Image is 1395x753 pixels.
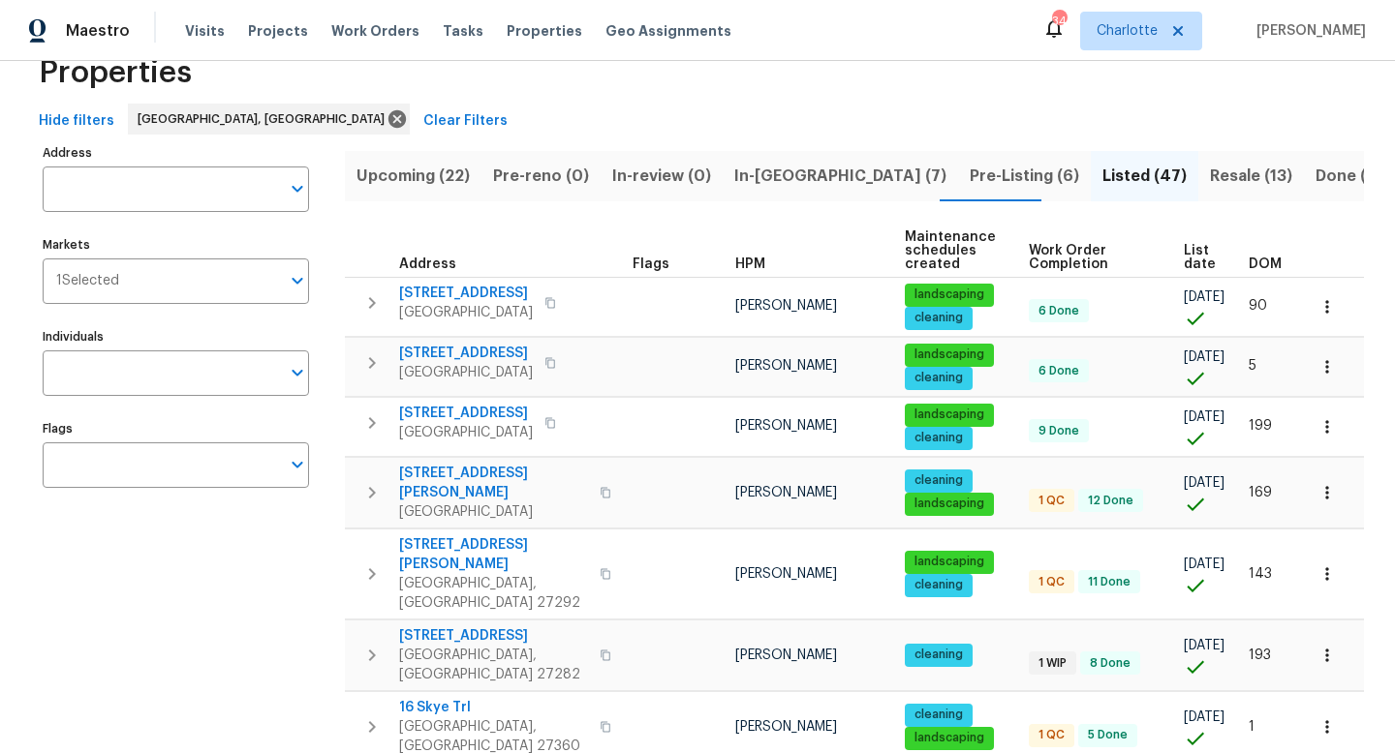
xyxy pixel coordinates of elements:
[1031,363,1087,379] span: 6 Done
[1031,303,1087,319] span: 6 Done
[1080,727,1135,743] span: 5 Done
[970,163,1079,190] span: Pre-Listing (6)
[1184,410,1224,424] span: [DATE]
[493,163,589,190] span: Pre-reno (0)
[1249,299,1267,313] span: 90
[1249,257,1282,271] span: DOM
[907,707,971,723] span: cleaning
[735,648,837,662] span: [PERSON_NAME]
[284,175,311,202] button: Open
[907,472,971,489] span: cleaning
[1249,648,1271,662] span: 193
[907,430,971,446] span: cleaning
[1184,557,1224,571] span: [DATE]
[1249,567,1272,581] span: 143
[399,344,533,363] span: [STREET_ADDRESS]
[507,21,582,41] span: Properties
[284,451,311,478] button: Open
[399,464,588,502] span: [STREET_ADDRESS][PERSON_NAME]
[399,257,456,271] span: Address
[399,303,533,322] span: [GEOGRAPHIC_DATA]
[185,21,225,41] span: Visits
[907,407,992,423] span: landscaping
[1210,163,1292,190] span: Resale (13)
[331,21,419,41] span: Work Orders
[1031,727,1072,743] span: 1 QC
[399,404,533,423] span: [STREET_ADDRESS]
[39,109,114,134] span: Hide filters
[605,21,731,41] span: Geo Assignments
[138,109,392,129] span: [GEOGRAPHIC_DATA], [GEOGRAPHIC_DATA]
[1031,493,1072,509] span: 1 QC
[1184,244,1216,271] span: List date
[399,535,588,574] span: [STREET_ADDRESS][PERSON_NAME]
[399,423,533,442] span: [GEOGRAPHIC_DATA]
[1031,655,1074,672] span: 1 WIP
[1097,21,1158,41] span: Charlotte
[284,267,311,294] button: Open
[612,163,711,190] span: In-review (0)
[1249,419,1272,433] span: 199
[423,109,508,134] span: Clear Filters
[43,239,309,251] label: Markets
[43,147,309,159] label: Address
[735,720,837,734] span: [PERSON_NAME]
[1080,493,1141,509] span: 12 Done
[907,286,992,303] span: landscaping
[735,486,837,499] span: [PERSON_NAME]
[633,257,669,271] span: Flags
[128,104,410,135] div: [GEOGRAPHIC_DATA], [GEOGRAPHIC_DATA]
[907,730,992,746] span: landscaping
[284,359,311,386] button: Open
[735,257,765,271] span: HPM
[1029,244,1151,271] span: Work Order Completion
[399,502,588,522] span: [GEOGRAPHIC_DATA]
[907,370,971,386] span: cleaning
[907,310,971,326] span: cleaning
[399,626,588,646] span: [STREET_ADDRESS]
[1249,486,1272,499] span: 169
[734,163,946,190] span: In-[GEOGRAPHIC_DATA] (7)
[735,299,837,313] span: [PERSON_NAME]
[43,331,309,343] label: Individuals
[1249,720,1255,734] span: 1
[31,104,122,139] button: Hide filters
[39,63,192,82] span: Properties
[399,284,533,303] span: [STREET_ADDRESS]
[399,574,588,613] span: [GEOGRAPHIC_DATA], [GEOGRAPHIC_DATA] 27292
[248,21,308,41] span: Projects
[1184,710,1224,724] span: [DATE]
[907,554,992,570] span: landscaping
[907,577,971,593] span: cleaning
[907,647,971,663] span: cleaning
[66,21,130,41] span: Maestro
[1184,476,1224,490] span: [DATE]
[1184,350,1224,364] span: [DATE]
[399,698,588,717] span: 16 Skye Trl
[1031,423,1087,439] span: 9 Done
[1184,290,1224,304] span: [DATE]
[905,230,996,271] span: Maintenance schedules created
[356,163,470,190] span: Upcoming (22)
[1249,21,1366,41] span: [PERSON_NAME]
[1031,574,1072,590] span: 1 QC
[399,363,533,382] span: [GEOGRAPHIC_DATA]
[735,359,837,373] span: [PERSON_NAME]
[1082,655,1138,672] span: 8 Done
[735,419,837,433] span: [PERSON_NAME]
[907,346,992,363] span: landscaping
[735,567,837,581] span: [PERSON_NAME]
[1080,574,1138,590] span: 11 Done
[1249,359,1256,373] span: 5
[399,646,588,684] span: [GEOGRAPHIC_DATA], [GEOGRAPHIC_DATA] 27282
[443,24,483,38] span: Tasks
[1184,639,1224,652] span: [DATE]
[1102,163,1187,190] span: Listed (47)
[43,423,309,435] label: Flags
[907,496,992,512] span: landscaping
[56,273,119,289] span: 1 Selected
[1052,12,1066,31] div: 34
[416,104,515,139] button: Clear Filters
